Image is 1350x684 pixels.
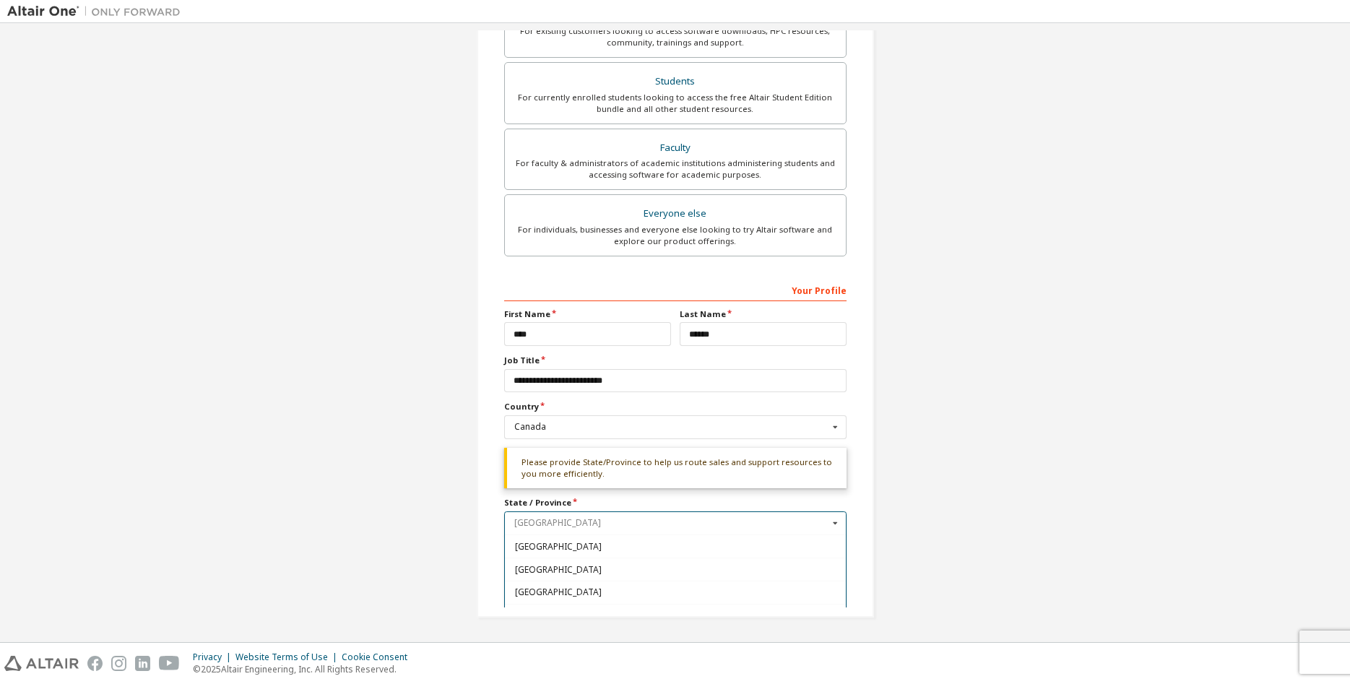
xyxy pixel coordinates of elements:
div: For currently enrolled students looking to access the free Altair Student Edition bundle and all ... [514,92,837,115]
img: youtube.svg [159,656,180,671]
div: Your Profile [504,278,847,301]
img: linkedin.svg [135,656,150,671]
span: [GEOGRAPHIC_DATA] [514,588,836,597]
div: Faculty [514,138,837,158]
label: First Name [504,308,671,320]
label: Last Name [680,308,847,320]
img: altair_logo.svg [4,656,79,671]
p: © 2025 Altair Engineering, Inc. All Rights Reserved. [193,663,416,675]
label: Job Title [504,355,847,366]
div: Privacy [193,651,235,663]
span: [GEOGRAPHIC_DATA] [514,542,836,550]
img: facebook.svg [87,656,103,671]
div: Canada [514,423,828,431]
div: Website Terms of Use [235,651,342,663]
img: instagram.svg [111,656,126,671]
div: For faculty & administrators of academic institutions administering students and accessing softwa... [514,157,837,181]
div: Cookie Consent [342,651,416,663]
div: For individuals, businesses and everyone else looking to try Altair software and explore our prod... [514,224,837,247]
div: Everyone else [514,204,837,224]
div: For existing customers looking to access software downloads, HPC resources, community, trainings ... [514,25,837,48]
div: Please provide State/Province to help us route sales and support resources to you more efficiently. [504,448,847,489]
div: Students [514,72,837,92]
img: Altair One [7,4,188,19]
span: [GEOGRAPHIC_DATA] [514,565,836,573]
label: Country [504,401,847,412]
label: State / Province [504,497,847,508]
